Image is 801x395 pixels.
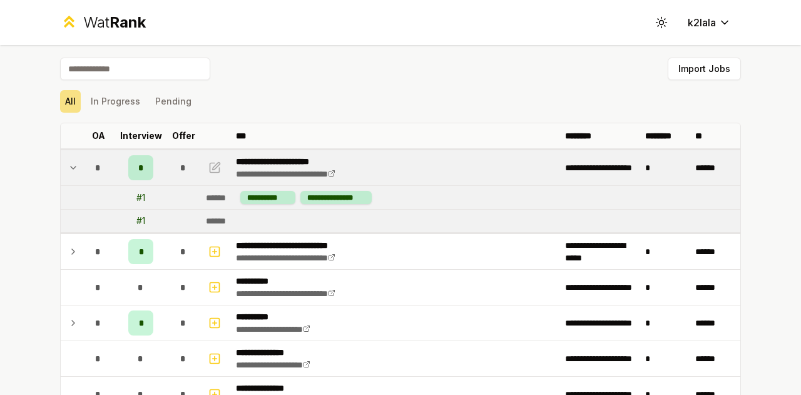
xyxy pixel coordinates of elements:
button: In Progress [86,90,145,113]
button: k2lala [678,11,741,34]
div: # 1 [136,215,145,227]
button: Pending [150,90,196,113]
span: k2lala [688,15,716,30]
p: Interview [120,130,162,142]
button: Import Jobs [668,58,741,80]
div: # 1 [136,192,145,204]
span: Rank [110,13,146,31]
a: WatRank [60,13,146,33]
div: Wat [83,13,146,33]
p: Offer [172,130,195,142]
button: All [60,90,81,113]
p: OA [92,130,105,142]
